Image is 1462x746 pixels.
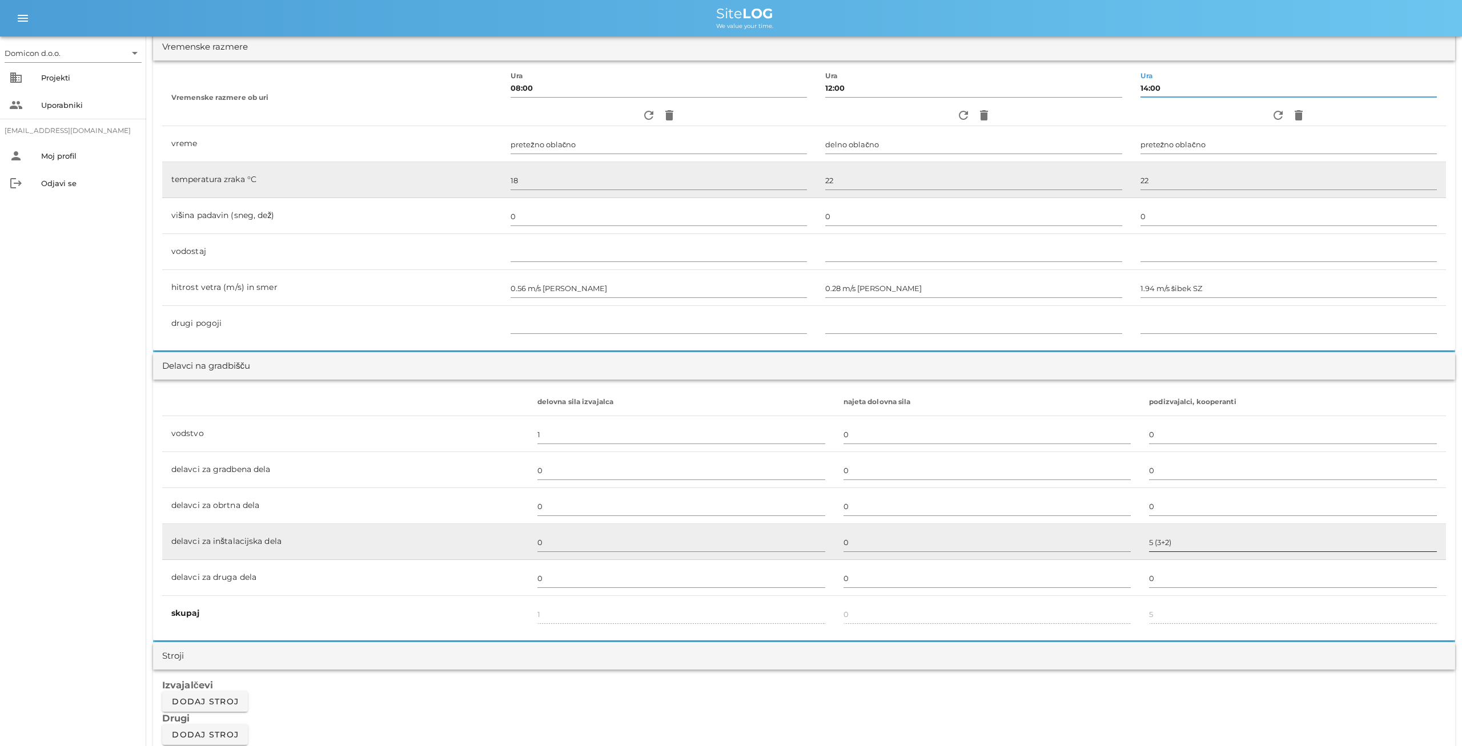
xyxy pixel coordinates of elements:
td: vodostaj [162,234,501,270]
input: 0 [844,461,1131,479]
input: 0 [1149,533,1437,551]
i: delete [1292,108,1306,122]
input: 0 [1149,461,1437,479]
td: delavci za inštalacijska dela [162,524,528,560]
i: people [9,98,23,112]
i: delete [977,108,991,122]
button: Dodaj stroj [162,724,248,745]
input: 0 [537,425,825,443]
td: delavci za gradbena dela [162,452,528,488]
input: 0 [844,569,1131,587]
div: Domicon d.o.o. [5,48,61,58]
span: Dodaj stroj [171,729,239,740]
div: Projekti [41,73,137,82]
input: 0 [537,533,825,551]
td: vreme [162,126,501,162]
i: business [9,71,23,84]
input: 0 [1149,569,1437,587]
span: We value your time. [716,22,773,30]
input: 0 [1149,497,1437,515]
i: refresh [1271,108,1285,122]
td: delavci za obrtna dela [162,488,528,524]
i: arrow_drop_down [128,46,142,60]
div: Domicon d.o.o. [5,44,142,62]
i: refresh [957,108,970,122]
td: delavci za druga dela [162,560,528,596]
iframe: Chat Widget [1299,623,1462,746]
div: Moj profil [41,151,137,160]
input: 0 [537,569,825,587]
div: Pripomoček za klepet [1299,623,1462,746]
div: Stroji [162,650,184,663]
td: drugi pogoji [162,306,501,341]
i: refresh [642,108,656,122]
i: menu [16,11,30,25]
label: Ura [1140,72,1153,80]
span: Dodaj stroj [171,696,239,707]
td: višina padavin (sneg, dež) [162,198,501,234]
div: Odjavi se [41,179,137,188]
b: skupaj [171,608,200,618]
th: Vremenske razmere ob uri [162,70,501,126]
span: Site [716,5,773,22]
b: LOG [742,5,773,22]
td: vodstvo [162,416,528,452]
i: delete [662,108,676,122]
h3: Izvajalčevi [162,679,1446,691]
i: logout [9,176,23,190]
td: temperatura zraka °C [162,162,501,198]
i: person [9,149,23,163]
label: Ura [511,72,523,80]
div: Delavci na gradbišču [162,360,250,373]
input: 0 [1149,425,1437,443]
div: Uporabniki [41,100,137,110]
input: 0 [537,461,825,479]
input: 0 [537,497,825,515]
input: 0 [844,497,1131,515]
div: Vremenske razmere [162,41,248,54]
label: Ura [825,72,838,80]
h3: Drugi [162,712,1446,724]
input: 0 [844,533,1131,551]
button: Dodaj stroj [162,691,248,712]
th: podizvajalci, kooperanti [1140,389,1446,416]
input: 0 [844,425,1131,443]
th: delovna sila izvajalca [528,389,834,416]
td: hitrost vetra (m/s) in smer [162,270,501,306]
th: najeta dolovna sila [834,389,1140,416]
